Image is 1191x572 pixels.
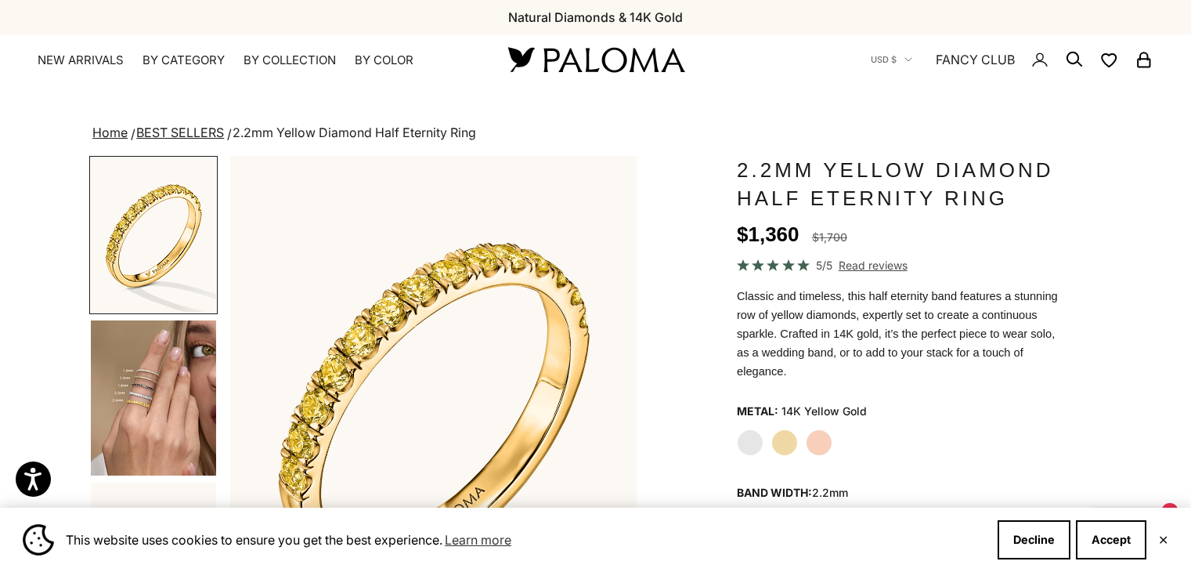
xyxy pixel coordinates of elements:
button: Go to item 1 [89,156,218,314]
img: #YellowGold #WhiteGold #RoseGold [91,320,216,476]
button: Go to item 4 [89,319,218,477]
compare-at-price: $1,700 [812,228,847,247]
img: Cookie banner [23,524,54,556]
nav: breadcrumbs [89,122,1102,144]
img: #YellowGold [91,157,216,313]
a: 5/5 Read reviews [737,256,1063,274]
button: Close [1158,535,1168,545]
a: BEST SELLERS [136,125,224,140]
summary: By Collection [244,52,336,68]
span: Read reviews [839,256,908,274]
button: USD $ [871,52,912,67]
nav: Primary navigation [38,52,471,68]
a: FANCY CLUB [936,49,1015,70]
variant-option-value: 2.2mm [812,486,848,499]
legend: Metal: [737,400,778,423]
span: Classic and timeless, this half eternity band features a stunning row of yellow diamonds, expertl... [737,290,1058,378]
h1: 2.2mm Yellow Diamond Half Eternity Ring [737,156,1063,212]
a: Learn more [442,528,514,552]
nav: Secondary navigation [871,34,1153,85]
button: Accept [1076,520,1146,559]
span: USD $ [871,52,897,67]
a: Home [92,125,128,140]
span: This website uses cookies to ensure you get the best experience. [66,528,985,552]
span: 5/5 [816,256,832,274]
button: Decline [998,520,1070,559]
summary: By Color [355,52,413,68]
legend: Band Width: [737,481,848,505]
summary: By Category [143,52,225,68]
a: NEW ARRIVALS [38,52,124,68]
sale-price: $1,360 [737,219,799,250]
p: Natural Diamonds & 14K Gold [508,7,683,27]
span: 2.2mm Yellow Diamond Half Eternity Ring [233,125,476,140]
variant-option-value: 14K Yellow Gold [781,400,867,423]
